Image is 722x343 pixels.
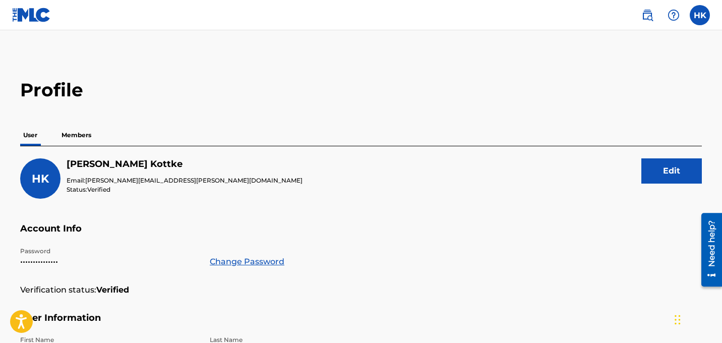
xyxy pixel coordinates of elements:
[67,185,303,194] p: Status:
[96,284,129,296] strong: Verified
[20,79,702,101] h2: Profile
[672,295,722,343] iframe: Chat Widget
[20,247,198,256] p: Password
[12,8,51,22] img: MLC Logo
[210,256,284,268] a: Change Password
[20,312,702,336] h5: User Information
[67,158,303,170] h5: Heidi Kottke
[58,125,94,146] p: Members
[20,284,96,296] p: Verification status:
[641,158,702,184] button: Edit
[694,209,722,291] iframe: Resource Center
[675,305,681,335] div: Drag
[20,125,40,146] p: User
[664,5,684,25] div: Help
[668,9,680,21] img: help
[85,177,303,184] span: [PERSON_NAME][EMAIL_ADDRESS][PERSON_NAME][DOMAIN_NAME]
[690,5,710,25] div: User Menu
[20,223,702,247] h5: Account Info
[67,176,303,185] p: Email:
[641,9,653,21] img: search
[32,172,49,186] span: HK
[20,256,198,268] p: •••••••••••••••
[637,5,657,25] a: Public Search
[87,186,110,193] span: Verified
